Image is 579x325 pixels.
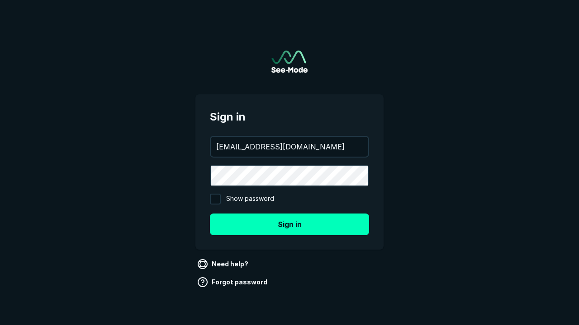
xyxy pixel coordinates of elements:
[210,109,369,125] span: Sign in
[226,194,274,204] span: Show password
[195,257,252,271] a: Need help?
[210,214,369,235] button: Sign in
[195,275,271,289] a: Forgot password
[211,137,368,157] input: your@email.com
[271,51,308,73] img: See-Mode Logo
[271,51,308,73] a: Go to sign in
